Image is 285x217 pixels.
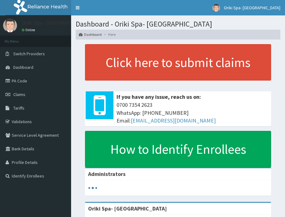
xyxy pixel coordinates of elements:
strong: Oriki Spa- [GEOGRAPHIC_DATA] [88,205,167,212]
a: Dashboard [79,32,102,37]
img: User Image [3,19,17,32]
a: Online [22,28,36,32]
a: How to Identify Enrollees [85,131,271,167]
li: Here [102,32,116,37]
a: Click here to submit claims [85,44,271,81]
svg: audio-loading [88,183,97,193]
span: Dashboard [13,65,33,70]
span: Claims [13,92,25,97]
img: User Image [212,4,220,12]
span: Oriki Spa- [GEOGRAPHIC_DATA] [224,5,280,10]
h1: Dashboard - Oriki Spa- [GEOGRAPHIC_DATA] [76,20,280,28]
p: Oriki Spa- [GEOGRAPHIC_DATA] [22,20,97,26]
b: Administrators [88,170,125,177]
b: If you have any issue, reach us on: [117,93,201,100]
span: Switch Providers [13,51,45,56]
span: Tariffs [13,105,24,111]
a: [EMAIL_ADDRESS][DOMAIN_NAME] [131,117,216,124]
span: 0700 7354 2623 WhatsApp: [PHONE_NUMBER] Email: [117,101,268,125]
